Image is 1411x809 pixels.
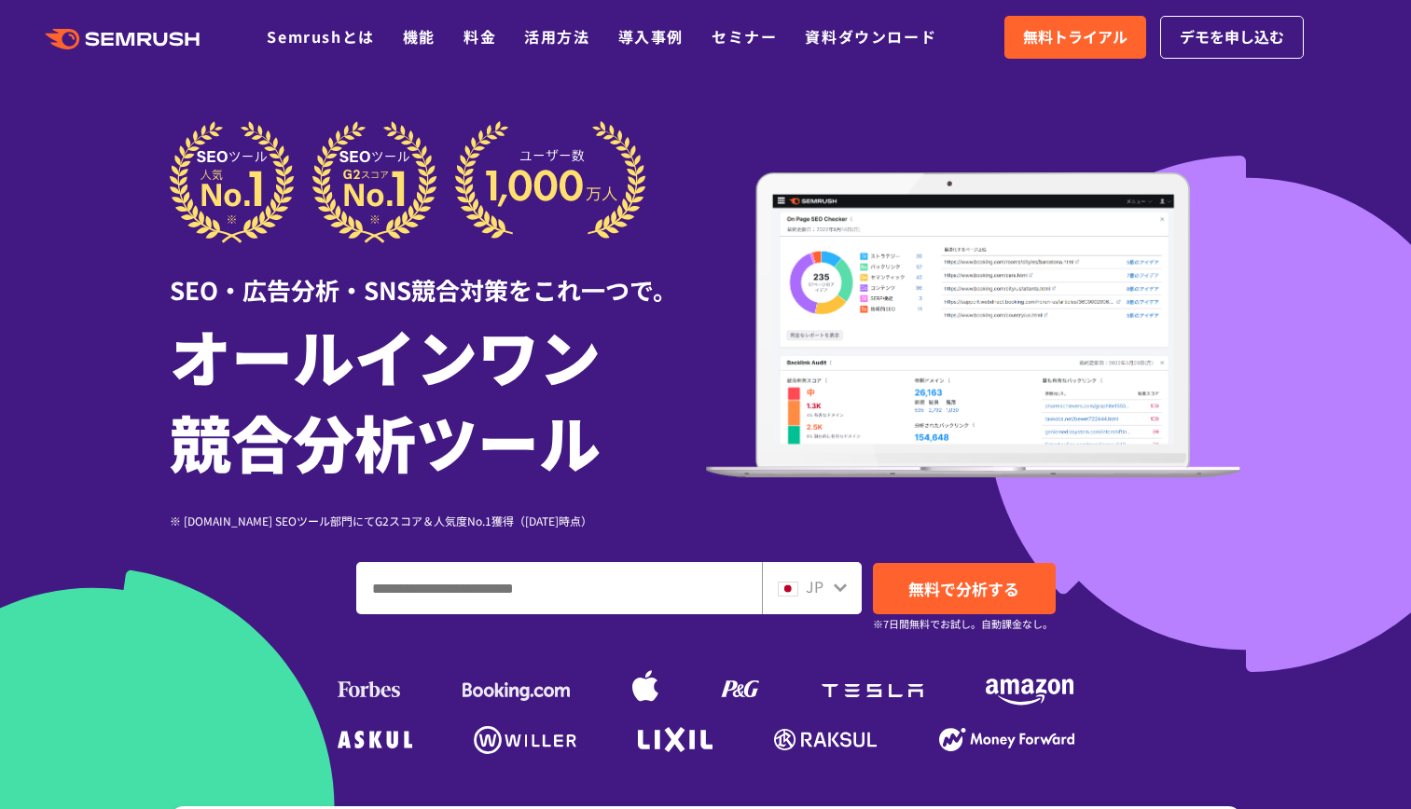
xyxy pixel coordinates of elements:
small: ※7日間無料でお試し。自動課金なし。 [873,615,1053,633]
h1: オールインワン 競合分析ツール [170,312,706,484]
input: ドメイン、キーワードまたはURLを入力してください [357,563,761,613]
span: JP [806,575,823,597]
a: 活用方法 [524,25,589,48]
a: セミナー [712,25,777,48]
a: 機能 [403,25,436,48]
a: 無料トライアル [1004,16,1146,59]
a: 無料で分析する [873,563,1056,614]
a: 導入事例 [618,25,684,48]
a: 資料ダウンロード [805,25,936,48]
span: 無料で分析する [908,577,1019,600]
a: 料金 [463,25,496,48]
span: デモを申し込む [1180,25,1284,49]
span: 無料トライアル [1023,25,1127,49]
div: SEO・広告分析・SNS競合対策をこれ一つで。 [170,243,706,308]
a: Semrushとは [267,25,374,48]
a: デモを申し込む [1160,16,1304,59]
div: ※ [DOMAIN_NAME] SEOツール部門にてG2スコア＆人気度No.1獲得（[DATE]時点） [170,512,706,529]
